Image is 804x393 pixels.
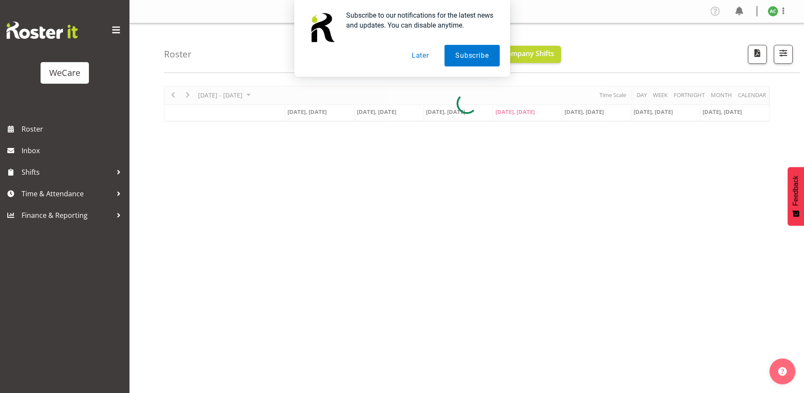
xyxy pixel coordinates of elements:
[778,367,787,376] img: help-xxl-2.png
[305,10,339,45] img: notification icon
[22,166,112,179] span: Shifts
[401,45,440,66] button: Later
[788,167,804,226] button: Feedback - Show survey
[339,10,500,30] div: Subscribe to our notifications for the latest news and updates. You can disable anytime.
[22,123,125,135] span: Roster
[445,45,499,66] button: Subscribe
[22,144,125,157] span: Inbox
[792,176,800,206] span: Feedback
[22,209,112,222] span: Finance & Reporting
[22,187,112,200] span: Time & Attendance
